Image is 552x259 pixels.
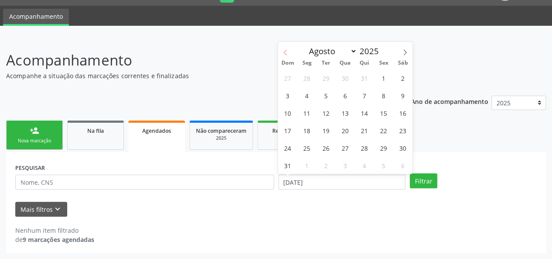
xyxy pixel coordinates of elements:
span: Agosto 17, 2025 [279,122,296,139]
span: Julho 29, 2025 [318,69,335,86]
span: Agosto 27, 2025 [337,139,354,156]
span: Agosto 11, 2025 [298,104,315,121]
span: Agosto 13, 2025 [337,104,354,121]
span: Agosto 10, 2025 [279,104,296,121]
span: Agosto 28, 2025 [356,139,373,156]
span: Julho 27, 2025 [279,69,296,86]
span: Agosto 8, 2025 [375,87,392,104]
span: Agosto 22, 2025 [375,122,392,139]
div: de [15,235,94,244]
span: Agosto 3, 2025 [279,87,296,104]
div: 2025 [196,135,247,142]
span: Agosto 19, 2025 [318,122,335,139]
span: Na fila [87,127,104,135]
p: Ano de acompanhamento [411,96,488,107]
input: Nome, CNS [15,175,274,190]
span: Setembro 4, 2025 [356,157,373,174]
span: Agosto 20, 2025 [337,122,354,139]
span: Agosto 23, 2025 [394,122,411,139]
span: Agosto 15, 2025 [375,104,392,121]
span: Sex [374,60,393,66]
span: Julho 28, 2025 [298,69,315,86]
span: Agosto 21, 2025 [356,122,373,139]
span: Qui [355,60,374,66]
span: Agosto 16, 2025 [394,104,411,121]
div: 2025 [264,135,308,142]
span: Sáb [393,60,412,66]
div: Nenhum item filtrado [15,226,94,235]
span: Seg [297,60,316,66]
span: Agosto 18, 2025 [298,122,315,139]
span: Agosto 5, 2025 [318,87,335,104]
span: Agosto 12, 2025 [318,104,335,121]
span: Agosto 25, 2025 [298,139,315,156]
i: keyboard_arrow_down [53,204,62,214]
span: Julho 30, 2025 [337,69,354,86]
span: Agosto 14, 2025 [356,104,373,121]
span: Setembro 2, 2025 [318,157,335,174]
div: Nova marcação [13,138,56,144]
p: Acompanhamento [6,49,384,71]
button: Filtrar [410,173,437,188]
select: Month [305,45,357,57]
span: Dom [278,60,297,66]
input: Selecione um intervalo [278,175,405,190]
a: Acompanhamento [3,9,69,26]
span: Setembro 5, 2025 [375,157,392,174]
span: Resolvidos [272,127,299,135]
span: Ter [316,60,336,66]
label: PESQUISAR [15,161,45,175]
span: Agosto 29, 2025 [375,139,392,156]
span: Agosto 1, 2025 [375,69,392,86]
span: Agosto 4, 2025 [298,87,315,104]
span: Agosto 6, 2025 [337,87,354,104]
span: Setembro 6, 2025 [394,157,411,174]
span: Agosto 24, 2025 [279,139,296,156]
span: Não compareceram [196,127,247,135]
span: Agendados [142,127,171,135]
span: Agosto 2, 2025 [394,69,411,86]
span: Agosto 26, 2025 [318,139,335,156]
input: Year [357,45,386,57]
span: Setembro 3, 2025 [337,157,354,174]
span: Agosto 7, 2025 [356,87,373,104]
span: Agosto 9, 2025 [394,87,411,104]
button: Mais filtroskeyboard_arrow_down [15,202,67,217]
span: Agosto 30, 2025 [394,139,411,156]
span: Agosto 31, 2025 [279,157,296,174]
strong: 9 marcações agendadas [23,235,94,244]
div: person_add [30,126,39,135]
p: Acompanhe a situação das marcações correntes e finalizadas [6,71,384,80]
span: Qua [336,60,355,66]
span: Setembro 1, 2025 [298,157,315,174]
span: Julho 31, 2025 [356,69,373,86]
